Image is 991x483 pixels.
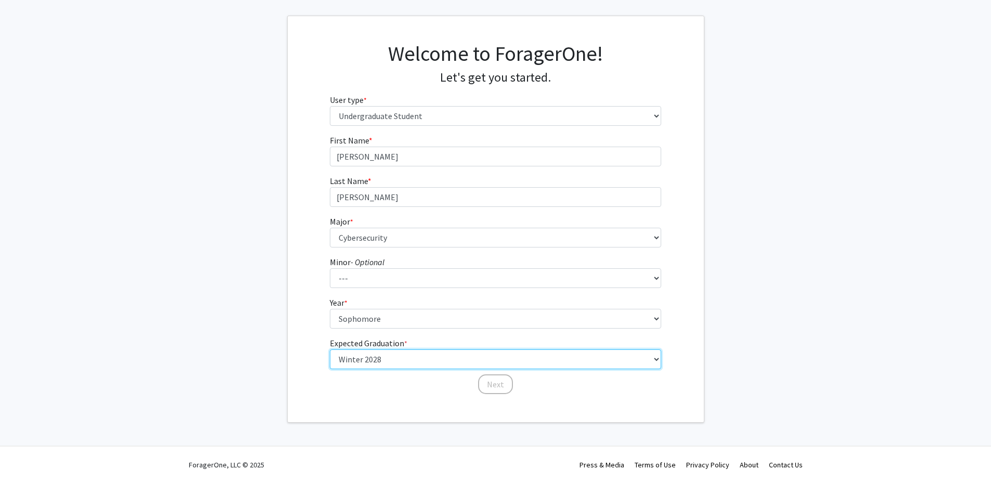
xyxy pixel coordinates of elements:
[635,460,676,469] a: Terms of Use
[330,41,661,66] h1: Welcome to ForagerOne!
[769,460,803,469] a: Contact Us
[330,337,407,349] label: Expected Graduation
[330,94,367,106] label: User type
[330,256,384,268] label: Minor
[189,447,264,483] div: ForagerOne, LLC © 2025
[330,215,353,228] label: Major
[8,436,44,475] iframe: Chat
[686,460,729,469] a: Privacy Policy
[330,135,369,146] span: First Name
[478,374,513,394] button: Next
[330,296,348,309] label: Year
[740,460,758,469] a: About
[580,460,624,469] a: Press & Media
[351,257,384,267] i: - Optional
[330,176,368,186] span: Last Name
[330,70,661,85] h4: Let's get you started.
